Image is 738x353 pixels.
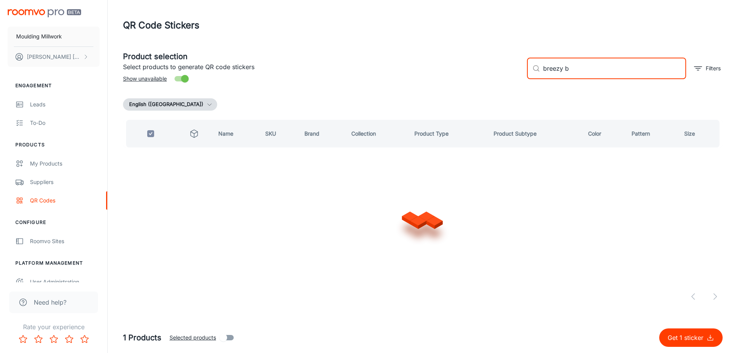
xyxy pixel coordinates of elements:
[582,120,625,147] th: Color
[8,9,81,17] img: Roomvo PRO Beta
[77,331,92,347] button: Rate 5 star
[678,120,723,147] th: Size
[123,62,521,71] p: Select products to generate QR code stickers
[408,120,488,147] th: Product Type
[30,178,100,186] div: Suppliers
[668,333,706,342] p: Get 1 sticker
[8,47,100,67] button: [PERSON_NAME] [PERSON_NAME]
[259,120,299,147] th: SKU
[298,120,345,147] th: Brand
[6,322,101,331] p: Rate your experience
[30,159,100,168] div: My Products
[30,196,100,205] div: QR Codes
[30,278,100,286] div: User Administration
[34,298,66,307] span: Need help?
[46,331,61,347] button: Rate 3 star
[170,333,216,342] span: Selected products
[30,119,100,127] div: To-do
[30,237,100,245] div: Roomvo Sites
[8,27,100,46] button: Moulding Millwork
[16,32,62,41] p: Moulding Millwork
[659,328,723,347] button: Get 1 sticker
[123,98,217,111] button: English ([GEOGRAPHIC_DATA])
[123,75,167,83] span: Show unavailable
[31,331,46,347] button: Rate 2 star
[61,331,77,347] button: Rate 4 star
[543,58,686,79] input: Search by SKU, brand, collection...
[27,53,81,61] p: [PERSON_NAME] [PERSON_NAME]
[706,64,721,73] p: Filters
[345,120,408,147] th: Collection
[123,51,521,62] h5: Product selection
[123,332,161,343] h5: 1 Products
[487,120,582,147] th: Product Subtype
[625,120,678,147] th: Pattern
[212,120,259,147] th: Name
[123,18,199,32] h1: QR Code Stickers
[15,331,31,347] button: Rate 1 star
[692,62,723,75] button: filter
[30,100,100,109] div: Leads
